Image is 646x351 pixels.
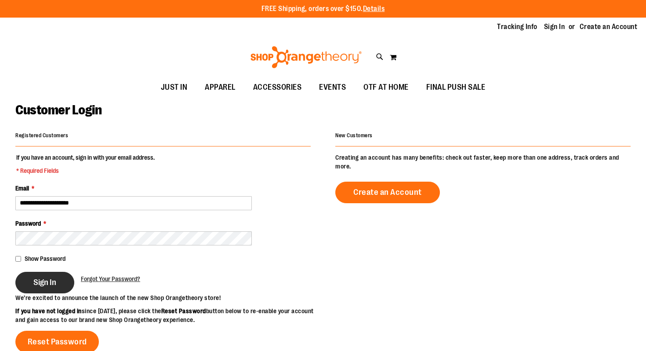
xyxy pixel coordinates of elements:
a: EVENTS [310,77,355,98]
span: ACCESSORIES [253,77,302,97]
a: OTF AT HOME [355,77,417,98]
p: Creating an account has many benefits: check out faster, keep more than one address, track orders... [335,153,631,171]
span: FINAL PUSH SALE [426,77,486,97]
span: Sign In [33,278,56,287]
span: Reset Password [28,337,87,347]
span: Create an Account [353,187,422,197]
span: Password [15,220,41,227]
strong: Registered Customers [15,132,68,139]
span: Forgot Your Password? [81,275,140,282]
a: Forgot Your Password? [81,274,140,283]
p: FREE Shipping, orders over $150. [261,4,385,14]
strong: If you have not logged in [15,307,82,314]
a: FINAL PUSH SALE [417,77,494,98]
strong: Reset Password [161,307,206,314]
span: APPAREL [205,77,236,97]
a: ACCESSORIES [244,77,311,98]
a: Details [363,5,385,13]
span: JUST IN [161,77,188,97]
span: Show Password [25,255,65,262]
p: since [DATE], please click the button below to re-enable your account and gain access to our bran... [15,307,323,324]
span: Email [15,185,29,192]
a: Create an Account [580,22,638,32]
a: APPAREL [196,77,244,98]
a: Tracking Info [497,22,537,32]
legend: If you have an account, sign in with your email address. [15,153,156,175]
button: Sign In [15,272,74,293]
a: Sign In [544,22,565,32]
a: Create an Account [335,182,440,203]
span: EVENTS [319,77,346,97]
img: Shop Orangetheory [249,46,363,68]
span: * Required Fields [16,166,155,175]
span: OTF AT HOME [363,77,409,97]
strong: New Customers [335,132,373,139]
span: Customer Login [15,102,102,117]
a: JUST IN [152,77,196,98]
p: We’re excited to announce the launch of the new Shop Orangetheory store! [15,293,323,302]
